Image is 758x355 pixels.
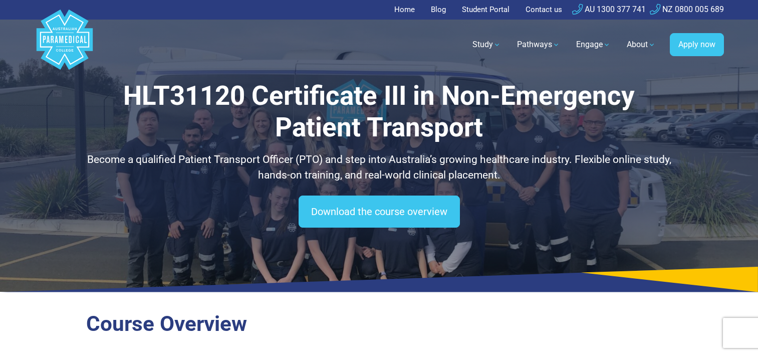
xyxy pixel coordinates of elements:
a: Engage [570,31,617,59]
h1: HLT31120 Certificate III in Non-Emergency Patient Transport [86,80,672,144]
a: Pathways [511,31,566,59]
p: Become a qualified Patient Transport Officer (PTO) and step into Australia’s growing healthcare i... [86,152,672,184]
a: AU 1300 377 741 [572,5,646,14]
a: Download the course overview [299,196,460,228]
a: Australian Paramedical College [35,20,95,70]
h2: Course Overview [86,311,672,337]
a: NZ 0800 005 689 [650,5,724,14]
a: About [621,31,662,59]
a: Apply now [670,33,724,56]
a: Study [466,31,507,59]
